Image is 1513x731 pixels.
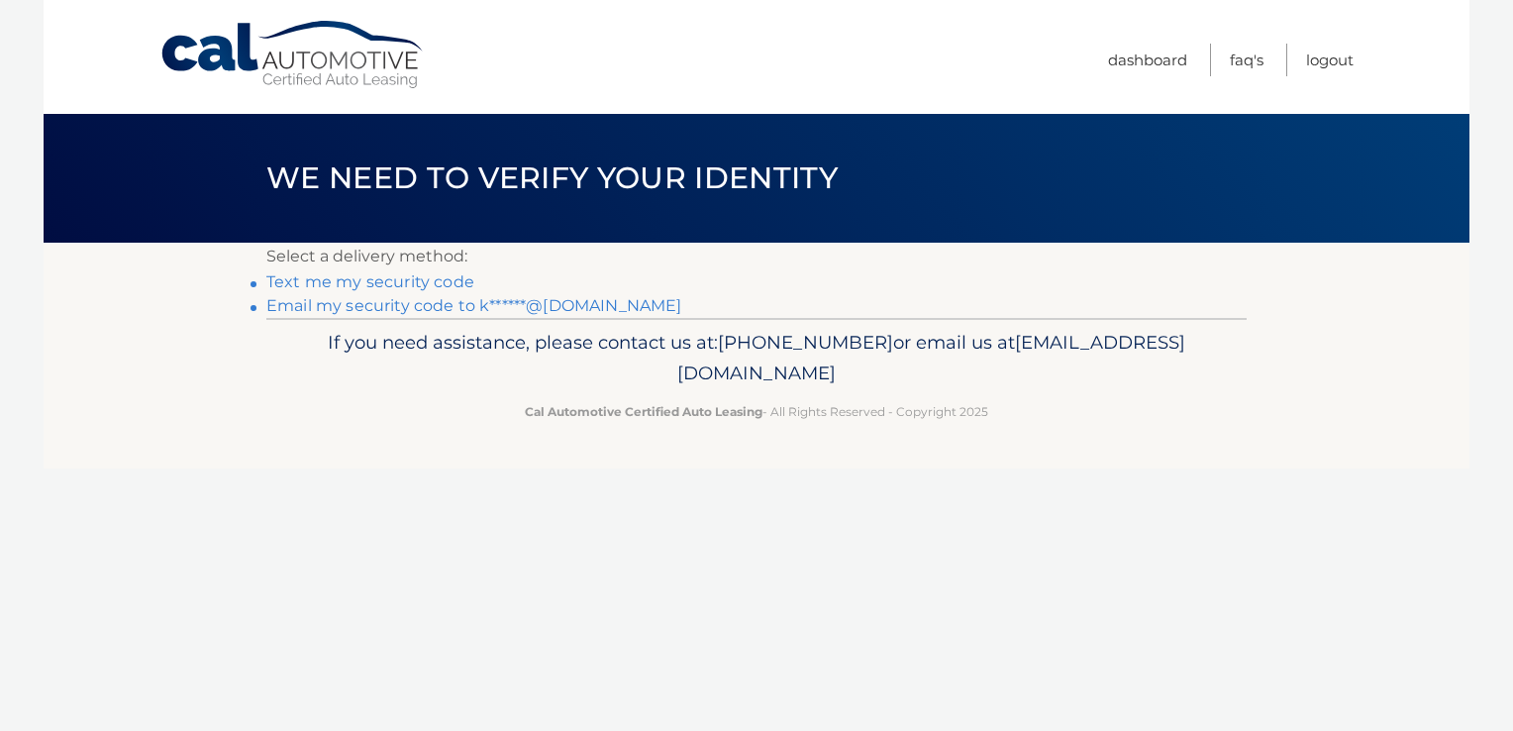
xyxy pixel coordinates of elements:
[1108,44,1187,76] a: Dashboard
[266,243,1247,270] p: Select a delivery method:
[1230,44,1263,76] a: FAQ's
[279,401,1234,422] p: - All Rights Reserved - Copyright 2025
[266,296,682,315] a: Email my security code to k******@[DOMAIN_NAME]
[1306,44,1354,76] a: Logout
[279,327,1234,390] p: If you need assistance, please contact us at: or email us at
[159,20,427,90] a: Cal Automotive
[266,159,838,196] span: We need to verify your identity
[525,404,762,419] strong: Cal Automotive Certified Auto Leasing
[266,272,474,291] a: Text me my security code
[718,331,893,354] span: [PHONE_NUMBER]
